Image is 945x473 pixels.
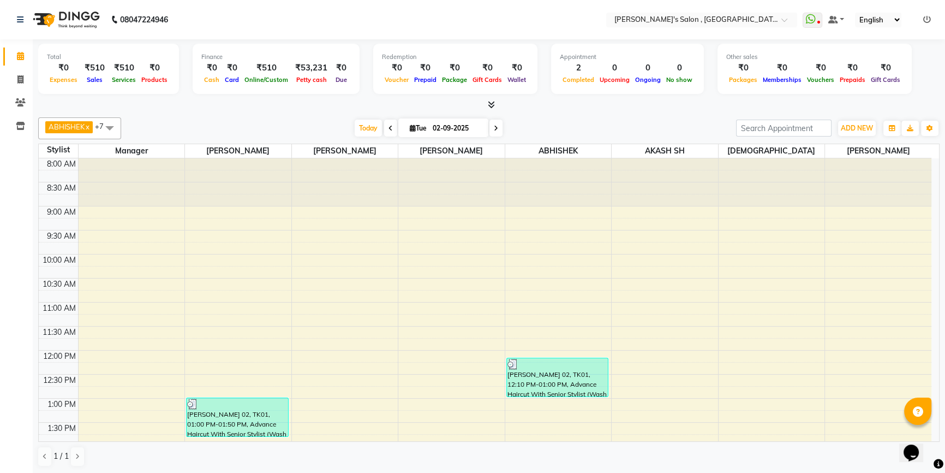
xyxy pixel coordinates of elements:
div: 12:00 PM [41,351,78,362]
span: Cash [201,76,222,84]
div: ₹510 [242,62,291,74]
b: 08047224946 [120,4,168,35]
span: Gift Cards [868,76,903,84]
div: 9:00 AM [45,206,78,218]
iframe: chat widget [899,429,934,462]
input: 2025-09-02 [429,120,484,137]
div: 8:00 AM [45,158,78,170]
a: x [85,122,89,131]
div: ₹53,231 [291,62,332,74]
div: 0 [597,62,632,74]
div: ₹0 [505,62,529,74]
span: Packages [726,76,760,84]
span: ABHISHEK [505,144,612,158]
div: Appointment [560,52,695,62]
div: Finance [201,52,351,62]
div: [PERSON_NAME] 02, TK01, 01:00 PM-01:50 PM, Advance Haircut With Senior Stylist (Wash + blowdry+ST... [187,398,288,436]
div: 1:00 PM [45,399,78,410]
div: ₹0 [332,62,351,74]
span: Vouchers [804,76,837,84]
span: Package [439,76,470,84]
span: Memberships [760,76,804,84]
span: Wallet [505,76,529,84]
span: [PERSON_NAME] [185,144,291,158]
div: [PERSON_NAME] 02, TK01, 12:10 PM-01:00 PM, Advance Haircut With Senior Stylist (Wash + blowdry+ST... [507,358,608,397]
span: Expenses [47,76,80,84]
img: logo [28,4,103,35]
div: 9:30 AM [45,230,78,242]
div: 2 [560,62,597,74]
div: ₹510 [109,62,139,74]
span: No show [663,76,695,84]
span: ABHISHEK [49,122,85,131]
div: 10:30 AM [40,279,78,290]
span: Online/Custom [242,76,291,84]
div: ₹0 [47,62,80,74]
div: ₹0 [470,62,505,74]
div: ₹0 [726,62,760,74]
span: +7 [95,122,112,131]
span: Completed [560,76,597,84]
div: ₹0 [222,62,242,74]
div: Total [47,52,170,62]
div: 11:30 AM [40,327,78,338]
span: Due [333,76,350,84]
div: ₹0 [760,62,804,74]
span: Sales [84,76,105,84]
div: ₹0 [139,62,170,74]
span: [PERSON_NAME] [398,144,505,158]
div: Redemption [382,52,529,62]
div: Stylist [39,144,78,156]
div: 10:00 AM [40,255,78,266]
span: [PERSON_NAME] [292,144,398,158]
span: ADD NEW [841,124,873,132]
span: [PERSON_NAME] [825,144,931,158]
span: Ongoing [632,76,663,84]
div: ₹0 [868,62,903,74]
div: ₹0 [411,62,439,74]
div: ₹0 [382,62,411,74]
div: 12:30 PM [41,375,78,386]
div: 0 [632,62,663,74]
div: ₹0 [837,62,868,74]
span: Products [139,76,170,84]
div: ₹0 [439,62,470,74]
span: Prepaids [837,76,868,84]
div: ₹0 [804,62,837,74]
span: Manager [79,144,185,158]
span: Services [109,76,139,84]
span: 1 / 1 [53,451,69,462]
div: 8:30 AM [45,182,78,194]
input: Search Appointment [736,120,832,137]
span: Tue [407,124,429,132]
span: Voucher [382,76,411,84]
div: ₹510 [80,62,109,74]
span: Upcoming [597,76,632,84]
button: ADD NEW [838,121,876,136]
span: [DEMOGRAPHIC_DATA] [719,144,825,158]
span: Card [222,76,242,84]
div: Other sales [726,52,903,62]
div: 1:30 PM [45,423,78,434]
span: Petty cash [294,76,330,84]
span: AKASH SH [612,144,718,158]
div: 11:00 AM [40,303,78,314]
span: Prepaid [411,76,439,84]
span: Today [355,120,382,137]
div: ₹0 [201,62,222,74]
span: Gift Cards [470,76,505,84]
div: 0 [663,62,695,74]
